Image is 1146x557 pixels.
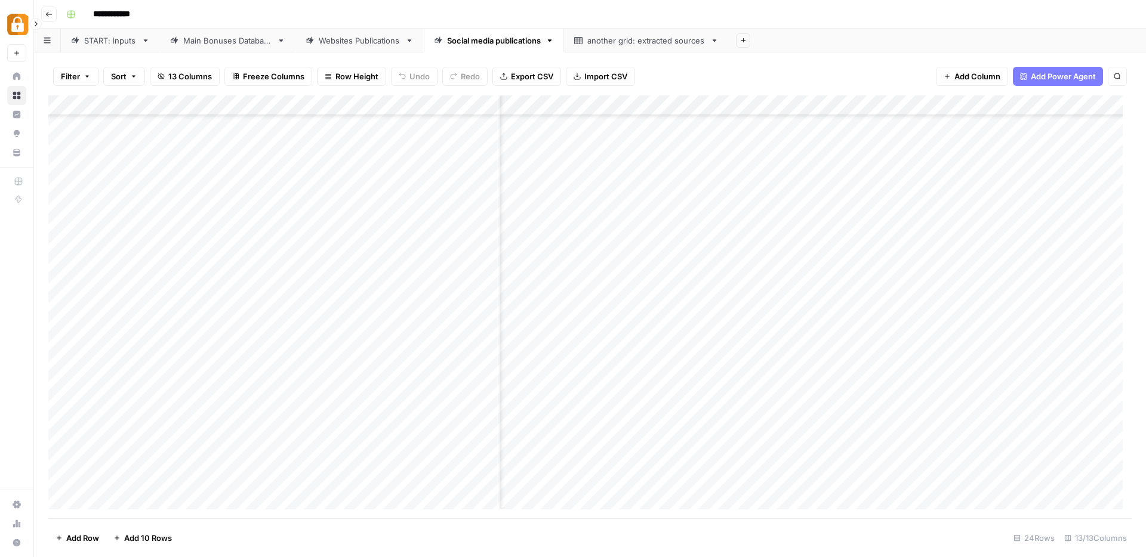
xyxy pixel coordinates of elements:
[424,29,564,52] a: Social media publications
[7,67,26,86] a: Home
[61,70,80,82] span: Filter
[224,67,312,86] button: Freeze Columns
[53,67,98,86] button: Filter
[7,14,29,35] img: Adzz Logo
[7,143,26,162] a: Your Data
[48,528,106,547] button: Add Row
[584,70,627,82] span: Import CSV
[587,35,706,47] div: another grid: extracted sources
[317,67,386,86] button: Row Height
[1009,528,1059,547] div: 24 Rows
[564,29,729,52] a: another grid: extracted sources
[243,70,304,82] span: Freeze Columns
[66,532,99,544] span: Add Row
[7,10,26,39] button: Workspace: Adzz
[1059,528,1132,547] div: 13/13 Columns
[103,67,145,86] button: Sort
[447,35,541,47] div: Social media publications
[391,67,438,86] button: Undo
[7,533,26,552] button: Help + Support
[168,70,212,82] span: 13 Columns
[7,514,26,533] a: Usage
[461,70,480,82] span: Redo
[7,86,26,105] a: Browse
[111,70,127,82] span: Sort
[150,67,220,86] button: 13 Columns
[936,67,1008,86] button: Add Column
[492,67,561,86] button: Export CSV
[409,70,430,82] span: Undo
[566,67,635,86] button: Import CSV
[1013,67,1103,86] button: Add Power Agent
[511,70,553,82] span: Export CSV
[1031,70,1096,82] span: Add Power Agent
[160,29,295,52] a: Main Bonuses Database
[319,35,401,47] div: Websites Publications
[84,35,137,47] div: START: inputs
[183,35,272,47] div: Main Bonuses Database
[7,495,26,514] a: Settings
[7,105,26,124] a: Insights
[61,29,160,52] a: START: inputs
[335,70,378,82] span: Row Height
[106,528,179,547] button: Add 10 Rows
[442,67,488,86] button: Redo
[7,124,26,143] a: Opportunities
[124,532,172,544] span: Add 10 Rows
[954,70,1000,82] span: Add Column
[295,29,424,52] a: Websites Publications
